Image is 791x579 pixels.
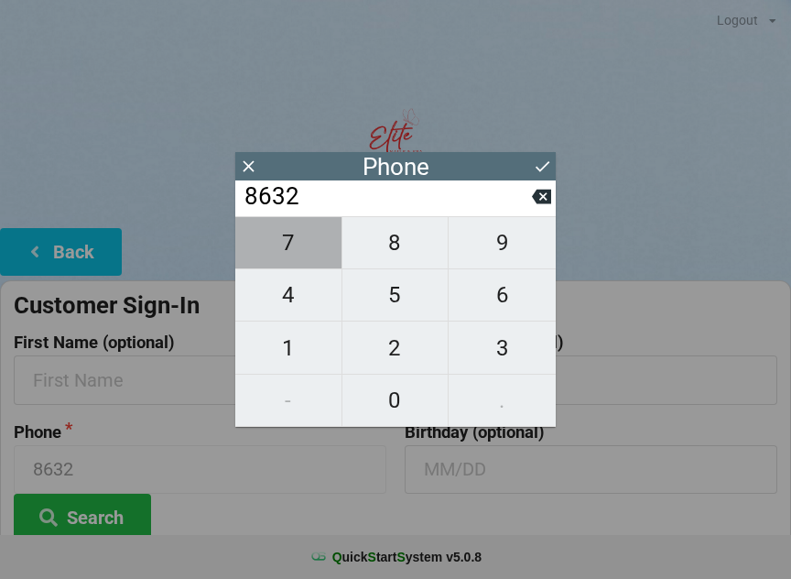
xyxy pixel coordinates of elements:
[342,224,449,262] span: 8
[235,329,341,367] span: 1
[449,224,556,262] span: 9
[342,375,450,427] button: 0
[235,224,341,262] span: 7
[235,216,342,269] button: 7
[342,276,449,314] span: 5
[342,329,449,367] span: 2
[235,276,341,314] span: 4
[363,158,429,176] div: Phone
[449,329,556,367] span: 3
[449,276,556,314] span: 6
[449,216,556,269] button: 9
[342,381,449,420] span: 0
[449,322,556,374] button: 3
[235,322,342,374] button: 1
[342,269,450,322] button: 5
[449,269,556,322] button: 6
[235,269,342,322] button: 4
[342,216,450,269] button: 8
[342,322,450,374] button: 2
